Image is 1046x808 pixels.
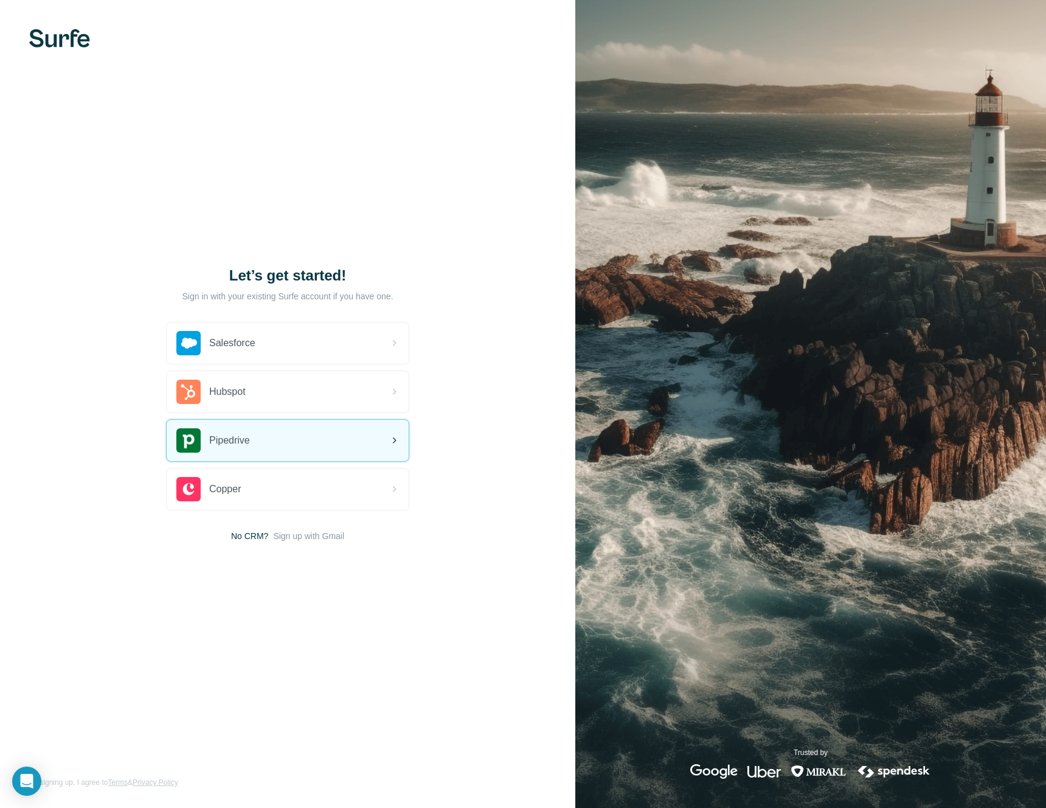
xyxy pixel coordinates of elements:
img: hubspot's logo [176,380,201,404]
a: Terms [108,778,128,787]
p: Trusted by [794,747,828,758]
span: Copper [209,482,241,496]
img: mirakl's logo [791,764,847,779]
img: google's logo [690,764,738,779]
span: Hubspot [209,385,246,399]
img: spendesk's logo [856,764,932,779]
img: copper's logo [176,477,201,501]
img: uber's logo [747,764,781,779]
span: Pipedrive [209,433,250,448]
div: Open Intercom Messenger [12,767,41,796]
img: Surfe's logo [29,29,90,47]
span: No CRM? [231,530,268,542]
p: Sign in with your existing Surfe account if you have one. [182,290,393,302]
img: salesforce's logo [176,331,201,355]
img: pipedrive's logo [176,428,201,453]
h1: Let’s get started! [166,266,409,285]
span: By signing up, I agree to & [29,777,178,788]
span: Salesforce [209,336,255,350]
button: Sign up with Gmail [273,530,344,542]
a: Privacy Policy [133,778,178,787]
